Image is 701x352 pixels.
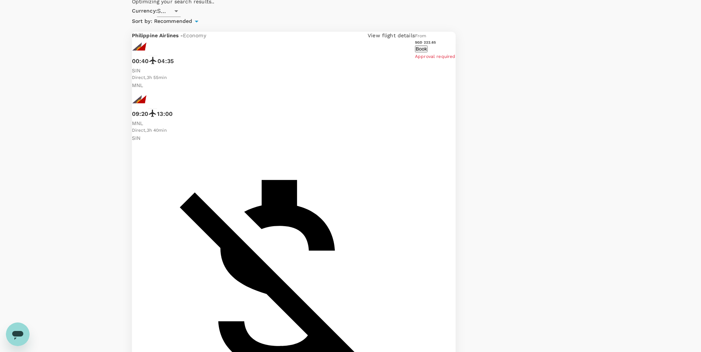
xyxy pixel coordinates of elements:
button: Book [415,45,428,52]
span: Philippine Airlines [132,32,180,38]
img: PR [132,92,147,107]
p: View flight details [368,32,415,39]
p: 00:40 [132,57,149,66]
iframe: Button to launch messaging window [6,322,30,346]
p: 09:20 [132,110,149,118]
span: From [415,33,426,38]
p: SIN [132,134,415,142]
p: 04:35 [157,57,174,66]
div: Direct , 3h 55min [132,74,415,82]
p: MNL [132,120,415,127]
span: Economy [183,32,206,38]
span: Approval required [415,54,456,59]
span: - [180,32,183,38]
p: MNL [132,82,415,89]
p: SIN [132,67,415,74]
div: Direct , 3h 40min [132,127,415,134]
span: Recommended [154,17,193,25]
img: PR [132,39,147,54]
h6: SGD 222.65 [415,40,456,45]
button: Open [171,6,181,16]
p: 13:00 [157,110,173,118]
span: Currency : [132,7,157,15]
span: Sort by : [132,17,152,25]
